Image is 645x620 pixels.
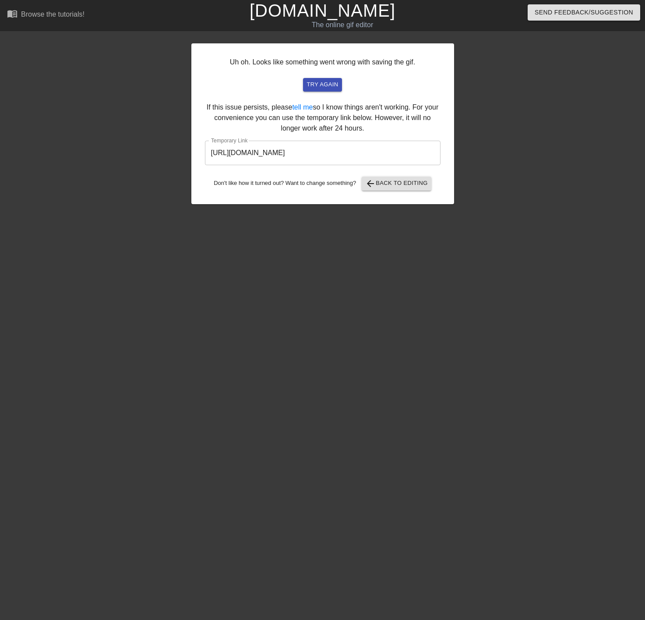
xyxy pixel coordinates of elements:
[535,7,633,18] span: Send Feedback/Suggestion
[205,141,441,165] input: bare
[292,103,313,111] a: tell me
[191,43,454,204] div: Uh oh. Looks like something went wrong with saving the gif. If this issue persists, please so I k...
[365,178,376,189] span: arrow_back
[21,11,85,18] div: Browse the tutorials!
[362,177,431,191] button: Back to Editing
[7,8,85,22] a: Browse the tutorials!
[205,177,441,191] div: Don't like how it turned out? Want to change something?
[307,80,338,90] span: try again
[219,20,465,30] div: The online gif editor
[303,78,342,92] button: try again
[250,1,395,20] a: [DOMAIN_NAME]
[365,178,428,189] span: Back to Editing
[7,8,18,19] span: menu_book
[528,4,640,21] button: Send Feedback/Suggestion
